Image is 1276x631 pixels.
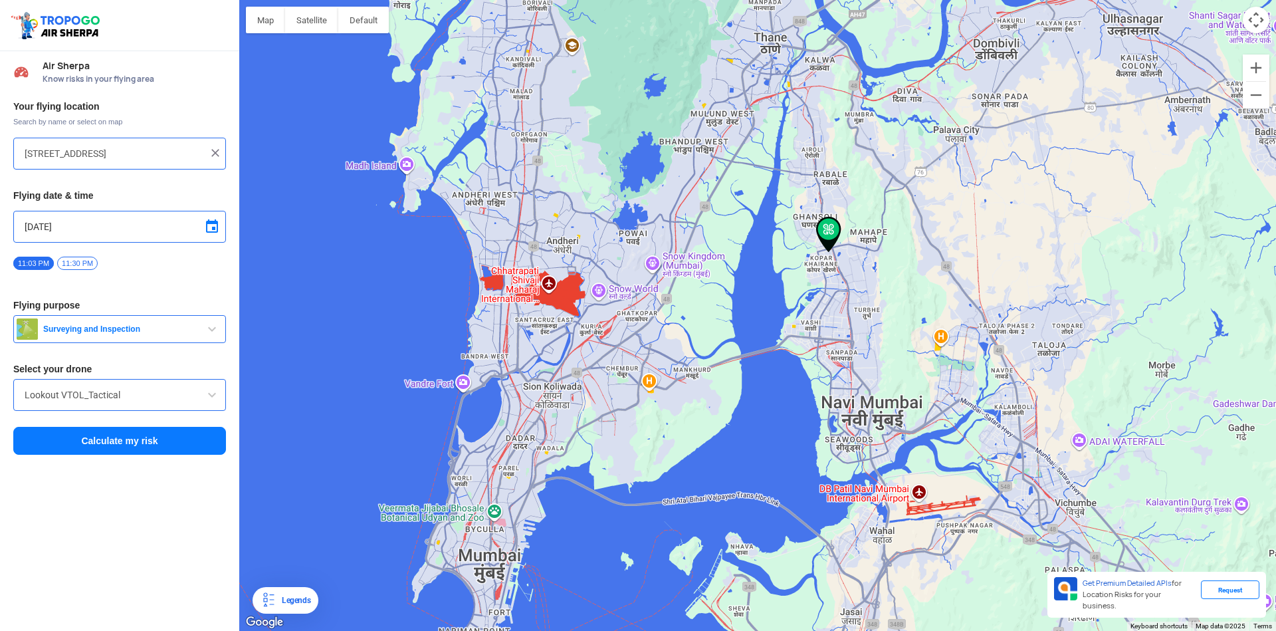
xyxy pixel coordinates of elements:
span: Know risks in your flying area [43,74,226,84]
span: Air Sherpa [43,61,226,71]
a: Terms [1253,622,1272,630]
span: 11:03 PM [13,257,54,270]
img: Legends [261,592,276,608]
button: Map camera controls [1243,7,1269,33]
h3: Flying purpose [13,301,226,310]
span: Map data ©2025 [1196,622,1245,630]
div: Legends [276,592,310,608]
input: Search your flying location [25,146,205,162]
h3: Select your drone [13,364,226,374]
span: Surveying and Inspection [38,324,204,334]
button: Surveying and Inspection [13,315,226,343]
img: Premium APIs [1054,577,1077,600]
span: 11:30 PM [57,257,98,270]
h3: Flying date & time [13,191,226,200]
span: Search by name or select on map [13,116,226,127]
div: for Location Risks for your business. [1077,577,1201,612]
button: Zoom in [1243,55,1269,81]
img: Risk Scores [13,64,29,80]
img: ic_tgdronemaps.svg [10,10,104,41]
a: Open this area in Google Maps (opens a new window) [243,614,286,631]
img: Google [243,614,286,631]
img: survey.png [17,318,38,340]
button: Calculate my risk [13,427,226,455]
h3: Your flying location [13,102,226,111]
button: Show street map [246,7,285,33]
span: Get Premium Detailed APIs [1083,578,1172,588]
div: Request [1201,580,1259,599]
button: Keyboard shortcuts [1130,622,1188,631]
input: Select Date [25,219,215,235]
img: ic_close.png [209,146,222,160]
input: Search by name or Brand [25,387,215,403]
button: Zoom out [1243,82,1269,108]
button: Show satellite imagery [285,7,338,33]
